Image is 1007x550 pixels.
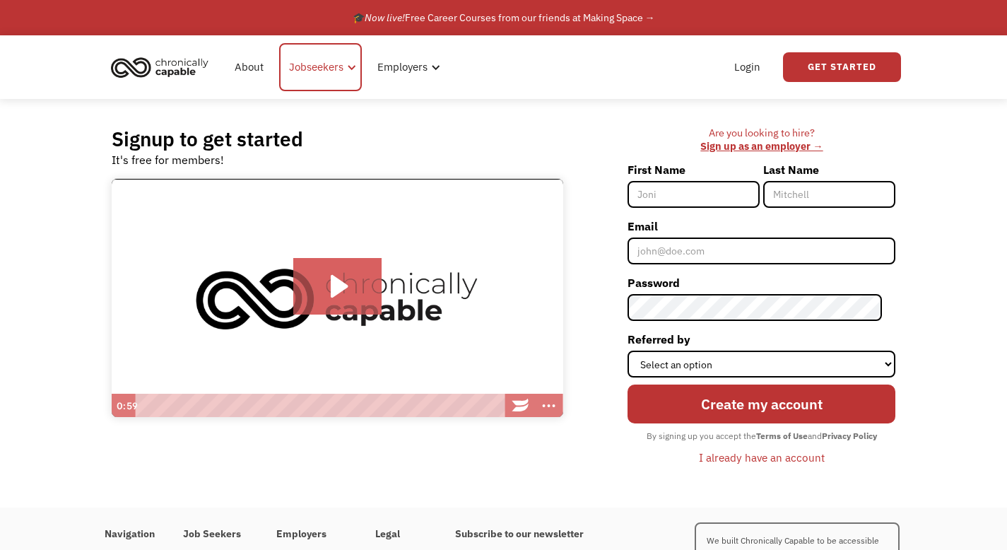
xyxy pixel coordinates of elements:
h4: Legal [375,528,427,541]
label: First Name [628,158,760,181]
strong: Privacy Policy [822,431,877,441]
button: Show more buttons [535,394,563,418]
a: About [226,45,272,90]
em: Now live! [365,11,405,24]
button: Play Video: Introducing Chronically Capable [293,258,382,315]
div: 🎓 Free Career Courses from our friends at Making Space → [353,9,655,26]
div: It's free for members! [112,151,224,168]
h4: Job Seekers [183,528,248,541]
label: Last Name [763,158,895,181]
div: Employers [377,59,428,76]
a: Login [726,45,769,90]
input: john@doe.com [628,238,895,264]
div: Employers [369,45,444,90]
img: Introducing Chronically Capable [112,179,563,418]
input: Mitchell [763,181,895,208]
strong: Terms of Use [756,431,808,441]
img: Chronically Capable logo [107,52,213,83]
label: Password [628,271,895,294]
h2: Signup to get started [112,127,303,151]
h4: Subscribe to our newsletter [455,528,616,541]
h4: Employers [276,528,347,541]
div: Jobseekers [289,59,343,76]
div: By signing up you accept the and [640,427,884,445]
label: Referred by [628,328,895,351]
a: I already have an account [688,445,835,469]
h4: Navigation [105,528,155,541]
input: Create my account [628,385,895,423]
input: Joni [628,181,760,208]
div: Jobseekers [279,43,362,91]
a: Wistia Logo -- Learn More [507,394,535,418]
a: home [107,52,219,83]
label: Email [628,215,895,238]
div: Playbar [142,394,500,418]
form: Member-Signup-Form [628,158,895,469]
a: Get Started [783,52,901,82]
div: Are you looking to hire? ‍ [628,127,895,153]
div: I already have an account [699,449,825,466]
a: Sign up as an employer → [700,139,823,153]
